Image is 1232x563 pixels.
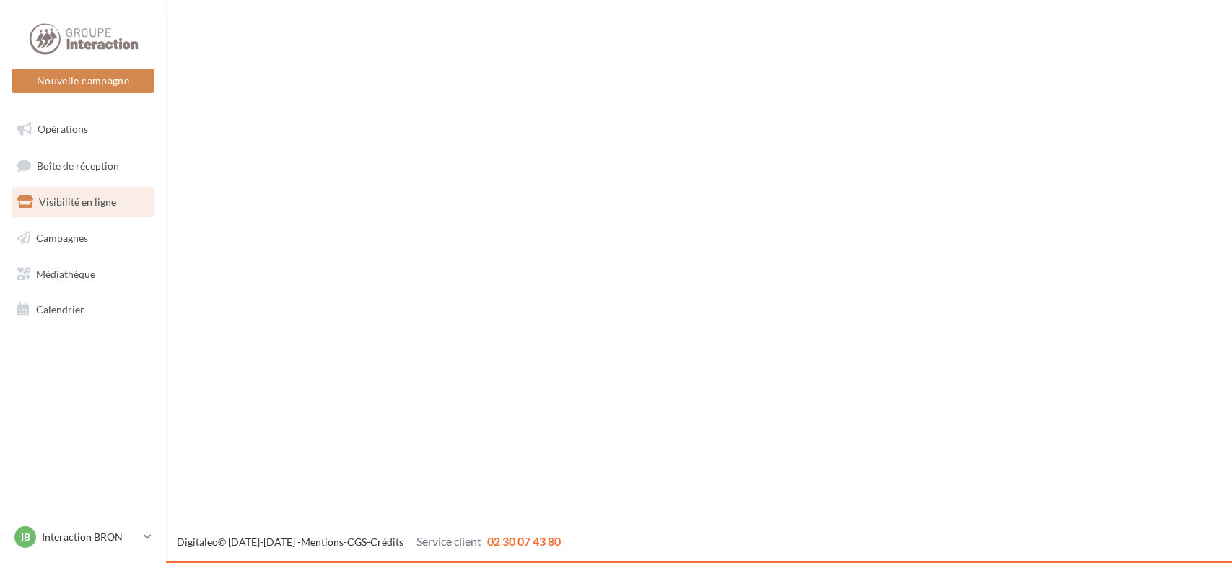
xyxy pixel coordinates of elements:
span: Opérations [38,123,88,135]
a: Digitaleo [177,536,218,548]
span: Service client [416,534,481,548]
span: Médiathèque [36,267,95,279]
span: IB [21,530,30,544]
span: © [DATE]-[DATE] - - - [177,536,561,548]
a: Opérations [9,114,157,144]
span: Boîte de réception [37,159,119,171]
a: IB Interaction BRON [12,523,154,551]
button: Nouvelle campagne [12,69,154,93]
span: Calendrier [36,303,84,315]
a: Boîte de réception [9,150,157,181]
a: Campagnes [9,223,157,253]
a: Visibilité en ligne [9,187,157,217]
p: Interaction BRON [42,530,138,544]
a: Mentions [301,536,344,548]
a: Calendrier [9,294,157,325]
a: Médiathèque [9,259,157,289]
span: Visibilité en ligne [39,196,116,208]
span: Campagnes [36,232,88,244]
span: 02 30 07 43 80 [487,534,561,548]
a: CGS [347,536,367,548]
a: Crédits [370,536,403,548]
